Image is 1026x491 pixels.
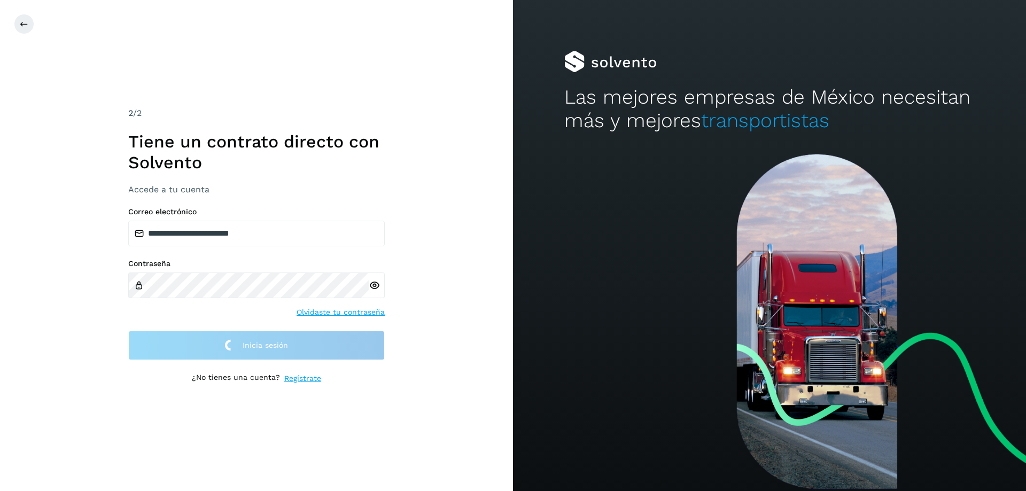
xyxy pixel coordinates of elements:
h3: Accede a tu cuenta [128,184,385,194]
label: Correo electrónico [128,207,385,216]
span: Inicia sesión [243,341,288,349]
p: ¿No tienes una cuenta? [192,373,280,384]
span: 2 [128,108,133,118]
button: Inicia sesión [128,331,385,360]
h2: Las mejores empresas de México necesitan más y mejores [564,85,975,133]
a: Olvidaste tu contraseña [297,307,385,318]
label: Contraseña [128,259,385,268]
h1: Tiene un contrato directo con Solvento [128,131,385,173]
div: /2 [128,107,385,120]
a: Regístrate [284,373,321,384]
span: transportistas [701,109,829,132]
